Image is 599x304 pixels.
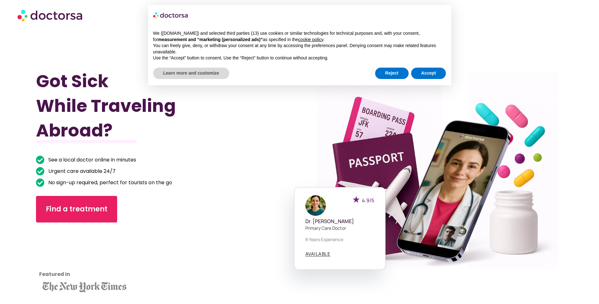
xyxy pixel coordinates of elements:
[375,68,409,79] button: Reject
[153,30,446,43] p: We ([DOMAIN_NAME]) and selected third parties (13) use cookies or similar technologies for techni...
[47,178,172,187] span: No sign-up required, perfect for tourists on the go
[305,225,374,231] p: Primary care doctor
[36,196,117,222] a: Find a treatment
[362,197,374,204] span: 4.9/5
[153,55,446,61] p: Use the “Accept” button to consent. Use the “Reject” button to continue without accepting.
[36,69,260,143] h1: Got Sick While Traveling Abroad?
[158,37,263,42] strong: measurement and “marketing (personalized ads)”
[411,68,446,79] button: Accept
[39,232,96,279] iframe: Customer reviews powered by Trustpilot
[153,10,189,20] img: logo
[47,167,116,176] span: Urgent care available 24/7
[305,252,331,257] a: AVAILABLE
[46,204,107,214] span: Find a treatment
[47,155,136,164] span: See a local doctor online in minutes
[39,271,70,278] strong: Featured in
[298,37,323,42] a: cookie policy
[305,236,374,243] p: 8 years experience
[305,252,331,256] span: AVAILABLE
[153,43,446,55] p: You can freely give, deny, or withdraw your consent at any time by accessing the preferences pane...
[153,68,229,79] button: Learn more and customize
[305,218,374,224] h5: Dr. [PERSON_NAME]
